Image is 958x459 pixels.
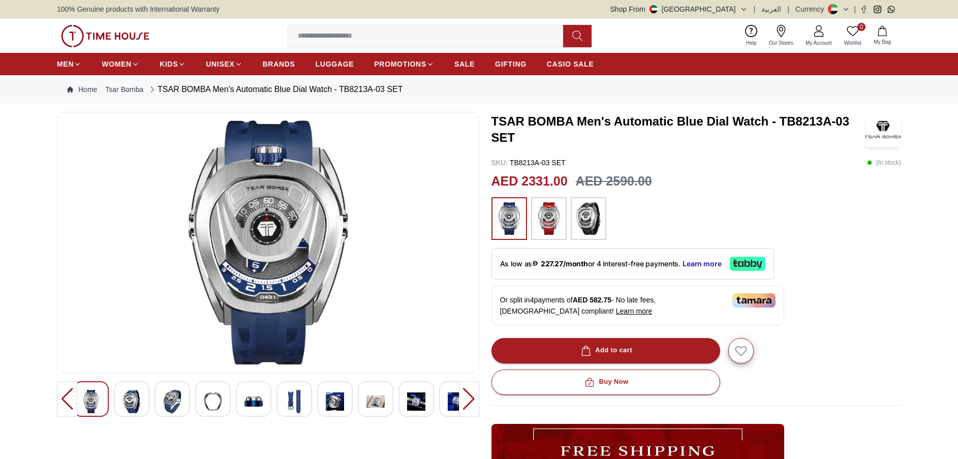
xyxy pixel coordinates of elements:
[840,39,866,47] span: Wishlist
[206,59,234,69] span: UNISEX
[366,390,385,413] img: TSAR BOMBA Men's Automatic Blue Dial Watch - TB8213A-03 SET
[495,55,527,73] a: GIFTING
[650,5,658,13] img: United Arab Emirates
[67,84,97,95] a: Home
[206,55,242,73] a: UNISEX
[854,4,856,14] span: |
[160,59,178,69] span: KIDS
[57,59,74,69] span: MEN
[495,59,527,69] span: GIFTING
[874,6,881,13] a: Instagram
[742,39,761,47] span: Help
[316,59,354,69] span: LUGGAGE
[787,4,789,14] span: |
[374,59,426,69] span: PROMOTIONS
[870,38,895,46] span: My Bag
[454,59,475,69] span: SALE
[579,345,632,356] div: Add to cart
[801,39,836,47] span: My Account
[573,296,611,304] span: AED 582.75
[163,390,181,413] img: TSAR BOMBA Men's Automatic Blue Dial Watch - TB8213A-03 SET
[105,84,143,95] a: Tsar Bomba
[838,23,868,49] a: 0Wishlist
[491,370,720,395] button: Buy Now
[285,390,303,413] img: TSAR BOMBA Men's Automatic Blue Dial Watch - TB8213A-03 SET
[866,112,901,147] img: TSAR BOMBA Men's Automatic Blue Dial Watch - TB8213A-03 SET
[448,390,466,413] img: TSAR BOMBA Men's Automatic Blue Dial Watch - TB8213A-03 SET
[857,23,866,31] span: 0
[263,59,295,69] span: BRANDS
[316,55,354,73] a: LUGGAGE
[57,4,220,14] span: 100% Genuine products with International Warranty
[576,202,601,235] img: ...
[57,75,901,104] nav: Breadcrumb
[754,4,756,14] span: |
[82,390,100,413] img: TSAR BOMBA Men's Automatic Blue Dial Watch - TB8213A-03 SET
[763,23,799,49] a: Our Stores
[491,338,720,363] button: Add to cart
[491,159,508,167] span: SKU :
[536,202,562,235] img: ...
[122,390,141,413] img: TSAR BOMBA Men's Automatic Blue Dial Watch - TB8213A-03 SET
[576,172,652,191] h3: AED 2590.00
[887,6,895,13] a: Whatsapp
[867,158,901,168] p: ( In stock )
[582,376,628,388] div: Buy Now
[374,55,434,73] a: PROMOTIONS
[616,307,653,315] span: Learn more
[868,24,897,48] button: My Bag
[61,25,149,47] img: ...
[547,59,594,69] span: CASIO SALE
[66,120,471,364] img: TSAR BOMBA Men's Automatic Blue Dial Watch - TB8213A-03 SET
[57,55,81,73] a: MEN
[795,4,828,14] div: Currency
[497,202,522,235] img: ...
[244,390,263,413] img: TSAR BOMBA Men's Automatic Blue Dial Watch - TB8213A-03 SET
[326,390,344,413] img: TSAR BOMBA Men's Automatic Blue Dial Watch - TB8213A-03 SET
[204,390,222,413] img: TSAR BOMBA Men's Automatic Blue Dial Watch - TB8213A-03 SET
[160,55,186,73] a: KIDS
[491,158,566,168] p: TB8213A-03 SET
[102,55,139,73] a: WOMEN
[454,55,475,73] a: SALE
[491,286,784,325] div: Or split in 4 payments of - No late fees, [DEMOGRAPHIC_DATA] compliant!
[491,113,866,146] h3: TSAR BOMBA Men's Automatic Blue Dial Watch - TB8213A-03 SET
[860,6,868,13] a: Facebook
[761,4,781,14] button: العربية
[263,55,295,73] a: BRANDS
[491,172,568,191] h2: AED 2331.00
[732,293,776,308] img: Tamara
[765,39,797,47] span: Our Stores
[102,59,132,69] span: WOMEN
[147,83,403,96] div: TSAR BOMBA Men's Automatic Blue Dial Watch - TB8213A-03 SET
[740,23,763,49] a: Help
[407,390,425,413] img: TSAR BOMBA Men's Automatic Blue Dial Watch - TB8213A-03 SET
[547,55,594,73] a: CASIO SALE
[610,4,748,14] button: Shop From[GEOGRAPHIC_DATA]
